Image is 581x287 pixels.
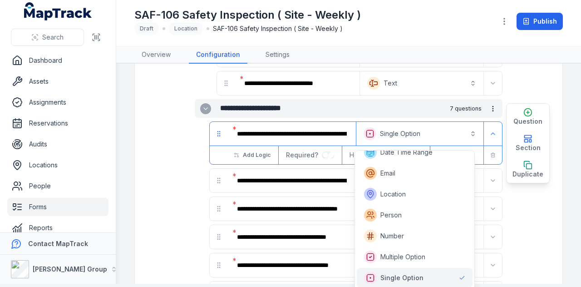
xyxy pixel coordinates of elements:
span: Duplicate [512,170,543,179]
input: :r3e6:-form-item-label [322,151,335,159]
button: Duplicate [507,156,549,183]
span: Email [380,169,395,178]
span: Required? [286,151,322,159]
span: Date Time Range [380,148,433,157]
button: Add Logic [228,147,276,163]
span: Location [380,190,406,199]
span: Person [380,211,402,220]
span: Single Option [380,273,423,282]
button: Options [432,147,474,163]
button: Section [507,130,549,156]
button: Single Option [358,124,482,144]
span: Helper label: [350,151,388,160]
span: Multiple Option [380,252,425,262]
span: Question [513,117,542,126]
span: Add Logic [243,151,271,159]
span: Section [516,143,541,152]
button: Question [507,104,549,130]
span: Number [380,232,404,241]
